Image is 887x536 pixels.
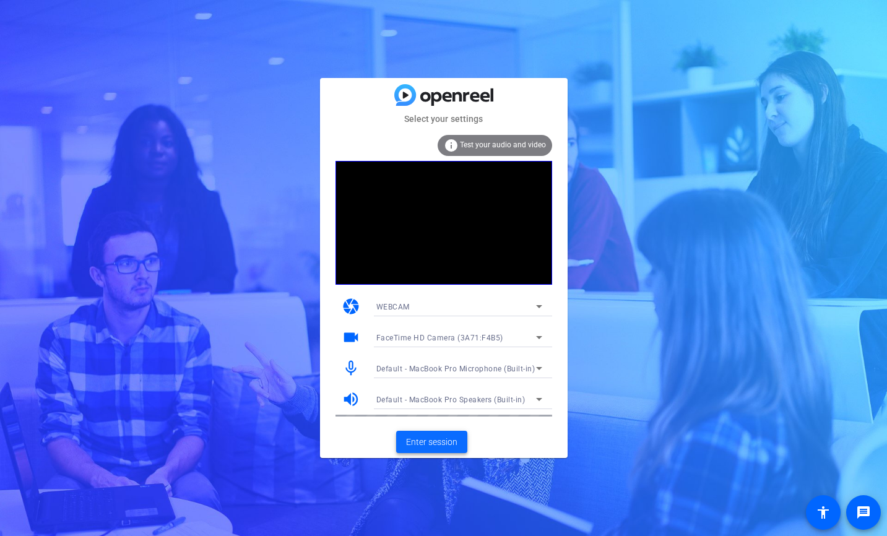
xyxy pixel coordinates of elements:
mat-icon: videocam [342,328,360,347]
span: Default - MacBook Pro Speakers (Built-in) [376,396,526,404]
mat-icon: volume_up [342,390,360,408]
span: Enter session [406,436,457,449]
button: Enter session [396,431,467,453]
mat-icon: info [444,138,459,153]
mat-card-subtitle: Select your settings [320,112,568,126]
mat-icon: camera [342,297,360,316]
span: Test your audio and video [460,140,546,149]
span: FaceTime HD Camera (3A71:F4B5) [376,334,503,342]
mat-icon: mic_none [342,359,360,378]
mat-icon: message [856,505,871,520]
img: blue-gradient.svg [394,84,493,106]
span: Default - MacBook Pro Microphone (Built-in) [376,365,535,373]
mat-icon: accessibility [816,505,831,520]
span: WEBCAM [376,303,410,311]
